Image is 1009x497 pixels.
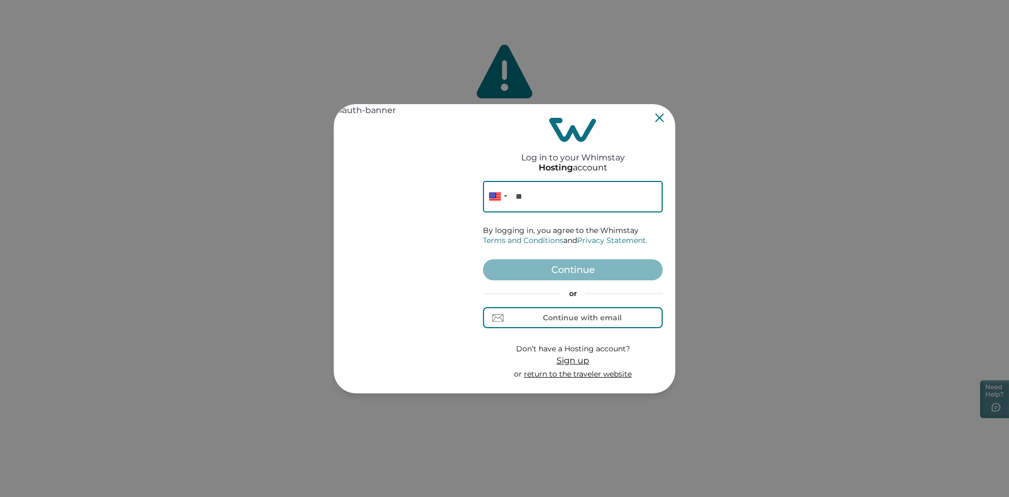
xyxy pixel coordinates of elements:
[543,313,622,322] div: Continue with email
[557,356,589,366] span: Sign up
[334,104,470,393] img: auth-banner
[655,114,664,122] button: Close
[514,344,632,354] p: Don’t have a Hosting account?
[549,118,596,142] img: login-logo
[539,163,573,173] p: Hosting
[577,236,647,245] a: Privacy Statement.
[514,369,632,380] p: or
[483,226,663,246] p: By logging in, you agree to the Whimstay and
[483,236,563,245] a: Terms and Conditions
[521,142,625,163] h2: Log in to your Whimstay
[539,163,608,173] p: account
[483,181,510,212] div: United States: + 1
[483,289,663,299] p: or
[524,369,632,379] a: return to the traveler website
[483,259,663,280] button: Continue
[483,307,663,328] button: Continue with email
